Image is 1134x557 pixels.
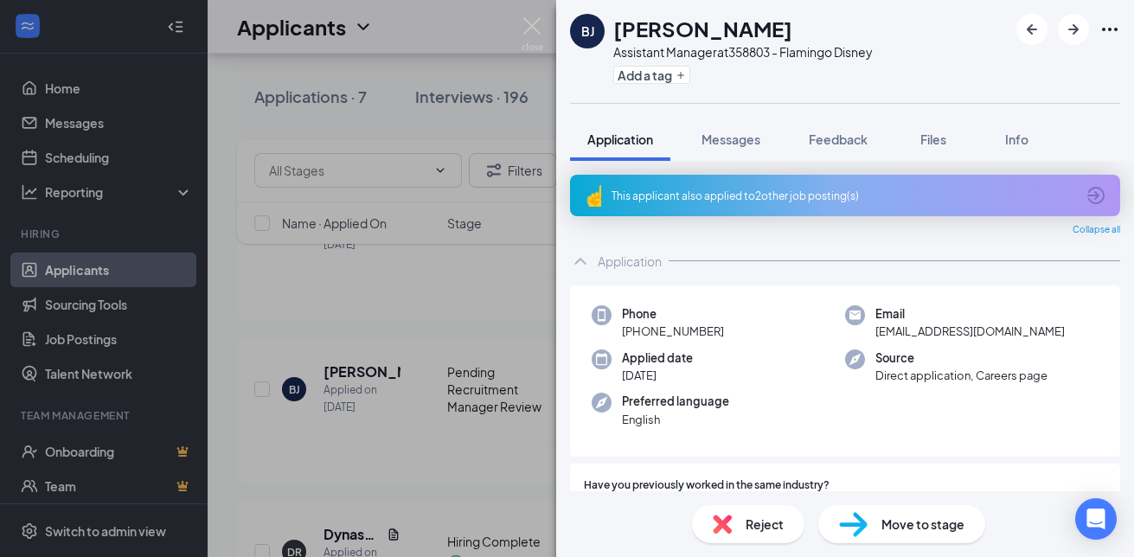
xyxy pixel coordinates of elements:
[598,253,662,270] div: Application
[622,349,693,367] span: Applied date
[581,22,594,40] div: BJ
[875,305,1065,323] span: Email
[1058,14,1089,45] button: ArrowRight
[875,323,1065,340] span: [EMAIL_ADDRESS][DOMAIN_NAME]
[622,323,724,340] span: [PHONE_NUMBER]
[676,70,686,80] svg: Plus
[622,367,693,384] span: [DATE]
[746,515,784,534] span: Reject
[613,14,792,43] h1: [PERSON_NAME]
[1016,14,1048,45] button: ArrowLeftNew
[622,393,729,410] span: Preferred language
[875,349,1048,367] span: Source
[622,305,724,323] span: Phone
[570,251,591,272] svg: ChevronUp
[584,477,830,494] span: Have you previously worked in the same industry?
[1073,223,1120,237] span: Collapse all
[1075,498,1117,540] div: Open Intercom Messenger
[622,411,729,428] span: English
[613,66,690,84] button: PlusAdd a tag
[1005,131,1028,147] span: Info
[881,515,964,534] span: Move to stage
[587,131,653,147] span: Application
[1063,19,1084,40] svg: ArrowRight
[1022,19,1042,40] svg: ArrowLeftNew
[809,131,868,147] span: Feedback
[875,367,1048,384] span: Direct application, Careers page
[1086,185,1106,206] svg: ArrowCircle
[1099,19,1120,40] svg: Ellipses
[612,189,1075,203] div: This applicant also applied to 2 other job posting(s)
[702,131,760,147] span: Messages
[920,131,946,147] span: Files
[613,43,873,61] div: Assistant Manager at 358803 - Flamingo Disney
